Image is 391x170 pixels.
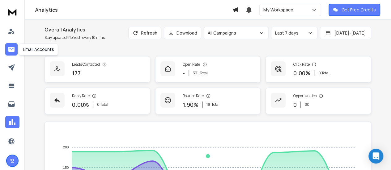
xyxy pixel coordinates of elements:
[293,69,310,77] p: 0.00 %
[72,69,81,77] p: 177
[72,62,100,67] p: Leads Contacted
[342,7,376,13] p: Get Free Credits
[293,100,296,109] p: 0
[164,27,201,39] button: Download
[208,30,239,36] p: All Campaigns
[19,44,58,55] div: Email Accounts
[183,62,200,67] p: Open Rate
[155,88,261,114] a: Bounce Rate1.90%19Total
[320,27,371,39] button: [DATE]-[DATE]
[200,71,208,76] span: Total
[368,149,383,164] div: Open Intercom Messenger
[211,102,219,107] span: Total
[45,35,106,40] p: Stay updated! Refresh every 10 mins.
[183,100,198,109] p: 1.90 %
[304,102,309,107] p: $ 0
[128,27,161,39] button: Refresh
[97,102,108,107] p: 0 Total
[45,56,150,83] a: Leads Contacted177
[63,145,69,149] tspan: 200
[176,30,197,36] p: Download
[45,26,106,33] h1: Overall Analytics
[318,71,329,76] p: 0 Total
[266,56,371,83] a: Click Rate0.00%0 Total
[293,93,316,98] p: Opportunities
[35,6,232,14] h1: Analytics
[155,56,261,83] a: Open Rate-331Total
[329,4,380,16] button: Get Free Credits
[275,30,301,36] p: Last 7 days
[193,71,198,76] span: 331
[183,69,185,77] p: -
[206,102,210,107] span: 19
[63,166,69,169] tspan: 150
[72,100,89,109] p: 0.00 %
[266,88,371,114] a: Opportunities0$0
[183,93,204,98] p: Bounce Rate
[263,7,296,13] p: My Workspace
[45,88,150,114] a: Reply Rate0.00%0 Total
[72,93,90,98] p: Reply Rate
[141,30,157,36] p: Refresh
[6,6,19,18] img: logo
[293,62,309,67] p: Click Rate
